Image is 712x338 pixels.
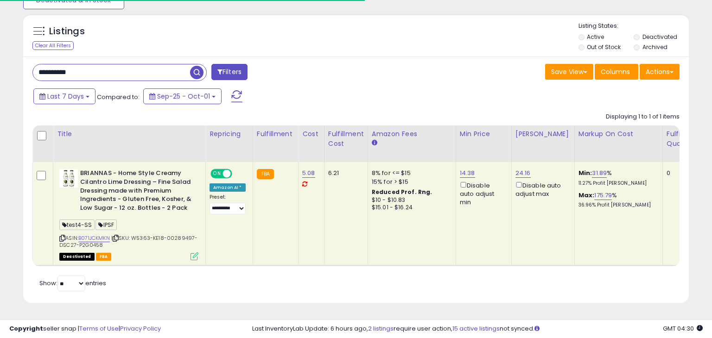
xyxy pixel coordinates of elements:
[460,180,504,207] div: Disable auto adjust min
[578,169,655,186] div: %
[578,129,659,139] div: Markup on Cost
[372,196,449,204] div: $10 - $10.83
[49,25,85,38] h5: Listings
[120,324,161,333] a: Privacy Policy
[578,169,592,177] b: Min:
[328,129,364,149] div: Fulfillment Cost
[578,191,655,208] div: %
[59,169,78,188] img: 41Zju7qeHcL._SL40_.jpg
[32,41,74,50] div: Clear All Filters
[47,92,84,101] span: Last 7 Days
[328,169,361,177] div: 6.21
[210,183,246,192] div: Amazon AI *
[592,169,607,178] a: 31.89
[80,169,193,214] b: BRIANNAS - Home Style Creamy Cilantro Lime Dressing – Fine Salad Dressing made with Premium Ingre...
[452,324,500,333] a: 15 active listings
[667,169,695,177] div: 0
[640,64,680,80] button: Actions
[515,180,567,198] div: Disable auto adjust max
[606,113,680,121] div: Displaying 1 to 1 of 1 items
[302,129,320,139] div: Cost
[79,324,119,333] a: Terms of Use
[97,93,140,101] span: Compared to:
[211,64,248,80] button: Filters
[460,169,475,178] a: 14.38
[157,92,210,101] span: Sep-25 - Oct-01
[642,33,677,41] label: Deactivated
[515,169,531,178] a: 24.16
[33,88,95,104] button: Last 7 Days
[257,129,294,139] div: Fulfillment
[372,204,449,212] div: $15.01 - $16.24
[595,64,638,80] button: Columns
[252,325,703,333] div: Last InventoryLab Update: 6 hours ago, require user action, not synced.
[210,194,246,215] div: Preset:
[211,170,223,178] span: ON
[95,219,117,230] span: IPSF
[9,325,161,333] div: seller snap | |
[59,234,198,248] span: | SKU: W5363-KE18-00289497-DSC27-P2G0458
[257,169,274,179] small: FBA
[460,129,508,139] div: Min Price
[601,67,630,76] span: Columns
[578,180,655,187] p: 11.27% Profit [PERSON_NAME]
[302,169,315,178] a: 5.08
[578,202,655,208] p: 36.96% Profit [PERSON_NAME]
[143,88,222,104] button: Sep-25 - Oct-01
[372,139,377,147] small: Amazon Fees.
[368,324,394,333] a: 2 listings
[667,129,699,149] div: Fulfillable Quantity
[59,253,95,261] span: All listings that are unavailable for purchase on Amazon for any reason other than out-of-stock
[515,129,571,139] div: [PERSON_NAME]
[57,129,202,139] div: Title
[9,324,43,333] strong: Copyright
[587,33,604,41] label: Active
[96,253,112,261] span: FBA
[372,129,452,139] div: Amazon Fees
[78,234,110,242] a: B071JCKMKN
[578,22,689,31] p: Listing States:
[59,219,95,230] span: test4-SS
[578,191,595,200] b: Max:
[231,170,246,178] span: OFF
[574,125,662,162] th: The percentage added to the cost of goods (COGS) that forms the calculator for Min & Max prices.
[663,324,703,333] span: 2025-10-9 04:30 GMT
[642,43,667,51] label: Archived
[372,178,449,186] div: 15% for > $15
[372,188,432,196] b: Reduced Prof. Rng.
[594,191,612,200] a: 175.79
[545,64,593,80] button: Save View
[372,169,449,177] div: 8% for <= $15
[587,43,621,51] label: Out of Stock
[210,129,249,139] div: Repricing
[59,169,198,259] div: ASIN:
[39,279,106,288] span: Show: entries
